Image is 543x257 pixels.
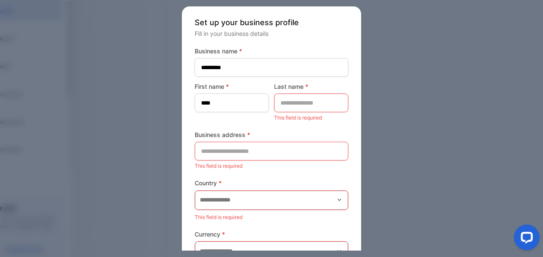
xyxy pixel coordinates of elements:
[195,230,348,239] label: Currency
[195,29,348,38] p: Fill in your business details
[195,178,348,187] label: Country
[274,82,348,91] label: Last name
[195,47,348,55] label: Business name
[195,17,348,28] p: Set up your business profile
[195,161,348,172] p: This field is required
[195,130,348,139] label: Business address
[195,82,269,91] label: First name
[274,112,348,123] p: This field is required
[195,212,348,223] p: This field is required
[507,221,543,257] iframe: LiveChat chat widget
